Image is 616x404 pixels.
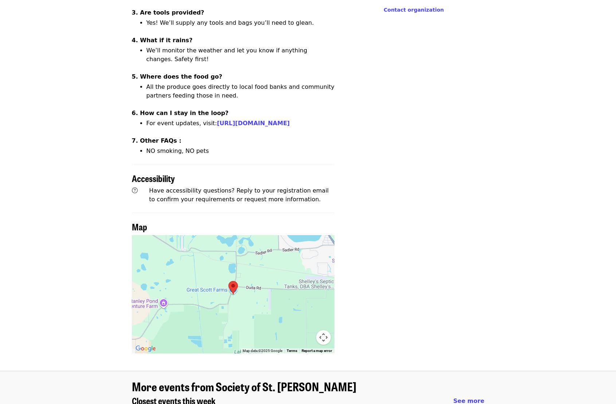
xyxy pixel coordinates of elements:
h4: 6. How can I stay in the loop? [132,109,335,118]
li: For event updates, visit: [146,119,335,128]
a: Terms (opens in new tab) [287,349,297,353]
i: question-circle icon [132,187,138,194]
li: NO smoking, NO pets [146,147,335,155]
li: We’ll monitor the weather and let you know if anything changes. Safety first! [146,46,335,64]
h4: 3. Are tools provided? [132,8,335,17]
li: Yes! We’ll supply any tools and bags you’ll need to glean. [146,19,335,27]
a: Open this area in Google Maps (opens a new window) [134,344,158,353]
h4: 4. What if it rains? [132,36,335,45]
a: Contact organization [384,7,444,13]
button: Map camera controls [316,330,331,345]
h4: 7. Other FAQs : [132,136,335,145]
h4: 5. Where does the food go? [132,72,335,81]
li: All the produce goes directly to local food banks and community partners feeding those in need. [146,83,335,100]
a: Report a map error [302,349,332,353]
span: Map [132,220,147,233]
span: More events from Society of St. [PERSON_NAME] [132,378,356,395]
span: Map data ©2025 Google [243,349,282,353]
span: Have accessibility questions? Reply to your registration email to confirm your requirements or re... [149,187,329,203]
span: Accessibility [132,172,175,185]
img: Google [134,344,158,353]
a: [URL][DOMAIN_NAME] [217,120,290,127]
